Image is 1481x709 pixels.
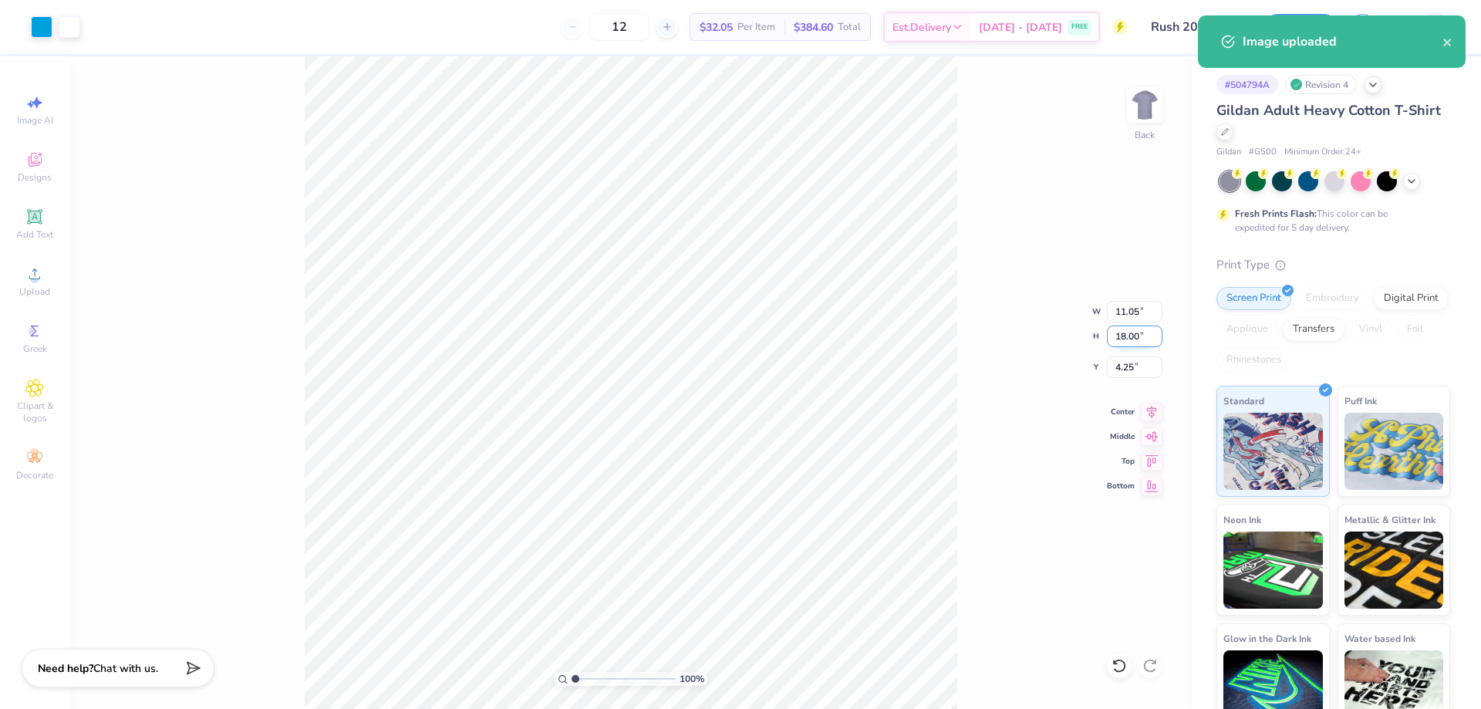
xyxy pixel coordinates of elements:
div: Digital Print [1374,287,1449,310]
span: Upload [19,285,50,298]
span: Glow in the Dark Ink [1223,630,1311,647]
span: [DATE] - [DATE] [979,19,1062,35]
span: $384.60 [794,19,833,35]
span: Est. Delivery [892,19,951,35]
div: Embroidery [1296,287,1369,310]
button: close [1442,32,1453,51]
span: $32.05 [700,19,733,35]
div: Foil [1397,318,1433,341]
span: Per Item [737,19,775,35]
div: Print Type [1216,256,1450,274]
span: Minimum Order: 24 + [1284,146,1361,159]
span: Gildan Adult Heavy Cotton T-Shirt [1216,101,1441,120]
span: 100 % [680,672,704,686]
span: Designs [18,171,52,184]
strong: Need help? [38,661,93,676]
span: Middle [1107,431,1135,442]
input: Untitled Design [1139,12,1253,42]
span: Center [1107,407,1135,417]
img: Standard [1223,413,1323,490]
span: Puff Ink [1344,393,1377,409]
div: This color can be expedited for 5 day delivery. [1235,207,1425,235]
span: Metallic & Glitter Ink [1344,511,1435,528]
img: Back [1129,89,1160,120]
img: Neon Ink [1223,532,1323,609]
div: Vinyl [1349,318,1392,341]
input: – – [589,13,649,41]
img: Puff Ink [1344,413,1444,490]
div: Transfers [1283,318,1344,341]
div: Applique [1216,318,1278,341]
span: Chat with us. [93,661,158,676]
div: Revision 4 [1286,75,1357,94]
span: Gildan [1216,146,1241,159]
div: Rhinestones [1216,349,1291,372]
span: Neon Ink [1223,511,1261,528]
span: Clipart & logos [8,400,62,424]
div: Screen Print [1216,287,1291,310]
span: # G500 [1249,146,1277,159]
span: Top [1107,456,1135,467]
strong: Fresh Prints Flash: [1235,208,1317,220]
span: Standard [1223,393,1264,409]
span: FREE [1071,22,1088,32]
span: Decorate [16,469,53,481]
span: Bottom [1107,481,1135,491]
div: # 504794A [1216,75,1278,94]
span: Greek [23,343,47,355]
span: Water based Ink [1344,630,1415,647]
div: Image uploaded [1243,32,1442,51]
span: Total [838,19,861,35]
div: Back [1135,128,1155,142]
img: Metallic & Glitter Ink [1344,532,1444,609]
span: Image AI [17,114,53,127]
span: Add Text [16,228,53,241]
